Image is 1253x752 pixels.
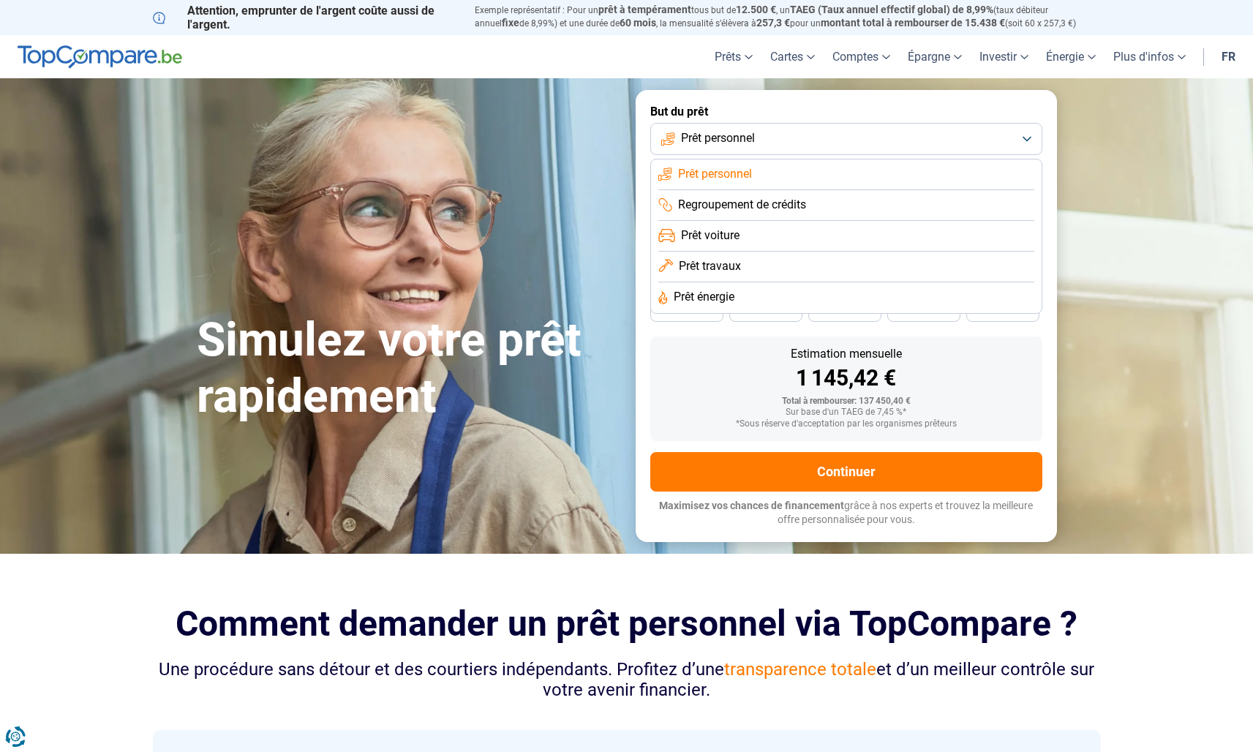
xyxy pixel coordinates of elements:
div: *Sous réserve d'acceptation par les organismes prêteurs [662,419,1031,429]
div: Sur base d'un TAEG de 7,45 %* [662,407,1031,418]
span: Prêt voiture [681,228,740,244]
h1: Simulez votre prêt rapidement [197,312,618,425]
p: Exemple représentatif : Pour un tous but de , un (taux débiteur annuel de 8,99%) et une durée de ... [475,4,1101,30]
span: Prêt personnel [681,130,755,146]
a: Investir [971,35,1037,78]
span: Maximisez vos chances de financement [659,500,844,511]
span: 60 mois [620,17,656,29]
button: Prêt personnel [650,123,1042,155]
a: Plus d'infos [1105,35,1194,78]
a: Énergie [1037,35,1105,78]
span: 24 mois [987,307,1019,315]
a: Cartes [761,35,824,78]
button: Continuer [650,452,1042,492]
span: Prêt travaux [679,258,741,274]
span: 36 mois [829,307,861,315]
span: prêt à tempérament [598,4,691,15]
a: fr [1213,35,1244,78]
span: transparence totale [724,659,876,680]
a: Épargne [899,35,971,78]
a: Comptes [824,35,899,78]
a: Prêts [706,35,761,78]
label: But du prêt [650,105,1042,119]
div: Estimation mensuelle [662,348,1031,360]
span: 42 mois [750,307,782,315]
span: TAEG (Taux annuel effectif global) de 8,99% [790,4,993,15]
span: Prêt personnel [678,166,752,182]
span: 30 mois [908,307,940,315]
span: Prêt énergie [674,289,734,305]
div: 1 145,42 € [662,367,1031,389]
div: Une procédure sans détour et des courtiers indépendants. Profitez d’une et d’un meilleur contrôle... [153,659,1101,702]
span: fixe [502,17,519,29]
span: 48 mois [671,307,703,315]
img: TopCompare [18,45,182,69]
span: montant total à rembourser de 15.438 € [821,17,1005,29]
h2: Comment demander un prêt personnel via TopCompare ? [153,604,1101,644]
p: grâce à nos experts et trouvez la meilleure offre personnalisée pour vous. [650,499,1042,527]
span: 257,3 € [756,17,790,29]
div: Total à rembourser: 137 450,40 € [662,396,1031,407]
span: Regroupement de crédits [678,197,806,213]
p: Attention, emprunter de l'argent coûte aussi de l'argent. [153,4,457,31]
span: 12.500 € [736,4,776,15]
